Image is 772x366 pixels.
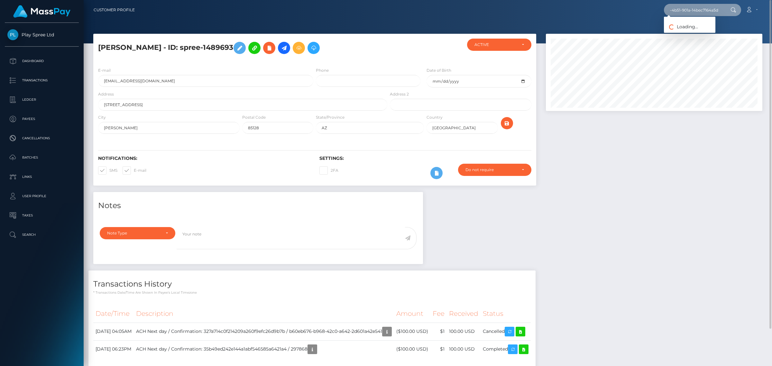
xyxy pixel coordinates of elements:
[474,42,516,47] div: ACTIVE
[278,42,290,54] a: Initiate Payout
[7,172,76,182] p: Links
[447,305,481,323] th: Received
[458,164,531,176] button: Do not require
[94,3,135,17] a: Customer Profile
[481,305,531,323] th: Status
[7,153,76,162] p: Batches
[5,207,79,224] a: Taxes
[316,68,329,73] label: Phone
[5,53,79,69] a: Dashboard
[7,211,76,220] p: Taxes
[7,29,18,40] img: Play Spree Ltd
[93,340,134,358] td: [DATE] 06:23PM
[664,4,724,16] input: Search...
[98,166,117,175] label: SMS
[390,91,409,97] label: Address 2
[98,39,384,57] h5: [PERSON_NAME] - ID: spree-1489693
[242,114,266,120] label: Postal Code
[430,323,447,340] td: $1
[427,68,451,73] label: Date of Birth
[430,340,447,358] td: $1
[394,340,430,358] td: ($100.00 USD)
[319,166,338,175] label: 2FA
[447,323,481,340] td: 100.00 USD
[5,150,79,166] a: Batches
[13,5,70,18] img: MassPay Logo
[5,111,79,127] a: Payees
[5,169,79,185] a: Links
[93,323,134,340] td: [DATE] 04:05AM
[100,227,175,239] button: Note Type
[5,92,79,108] a: Ledger
[7,56,76,66] p: Dashboard
[98,200,418,211] h4: Notes
[319,156,531,161] h6: Settings:
[123,166,146,175] label: E-mail
[447,340,481,358] td: 100.00 USD
[98,91,114,97] label: Address
[7,76,76,85] p: Transactions
[5,188,79,204] a: User Profile
[98,68,111,73] label: E-mail
[98,114,106,120] label: City
[5,32,79,38] span: Play Spree Ltd
[5,72,79,88] a: Transactions
[107,231,161,236] div: Note Type
[430,305,447,323] th: Fee
[134,340,394,358] td: ACH Next day / Confirmation: 35b49ed242e144a1abf546585a6421a4 / 297868
[7,114,76,124] p: Payees
[134,323,394,340] td: ACH Next day / Confirmation: 327a714c0f214209a260f9efc26d9b7b / b60eb676-b968-42c0-a642-2d601a42e541
[316,114,345,120] label: State/Province
[134,305,394,323] th: Description
[427,114,443,120] label: Country
[7,133,76,143] p: Cancellations
[98,156,310,161] h6: Notifications:
[465,167,517,172] div: Do not require
[394,305,430,323] th: Amount
[5,227,79,243] a: Search
[7,95,76,105] p: Ledger
[93,305,134,323] th: Date/Time
[93,279,531,290] h4: Transactions History
[481,323,531,340] td: Cancelled
[7,230,76,240] p: Search
[394,323,430,340] td: ($100.00 USD)
[7,191,76,201] p: User Profile
[5,130,79,146] a: Cancellations
[481,340,531,358] td: Completed
[664,24,698,30] span: Loading...
[467,39,531,51] button: ACTIVE
[93,290,531,295] p: * Transactions date/time are shown in payee's local timezone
